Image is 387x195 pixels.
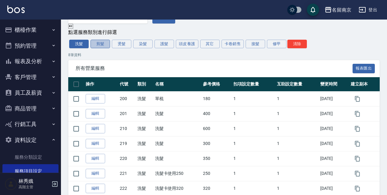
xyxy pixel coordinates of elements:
[154,136,201,151] td: 洗髮
[275,166,319,181] td: 1
[319,151,349,166] td: [DATE]
[154,121,201,136] td: 洗髮
[2,150,59,164] a: 服務分類設定
[319,121,349,136] td: [DATE]
[2,132,59,148] button: 資料設定
[275,77,319,92] th: 互助設定數量
[307,4,319,16] button: save
[118,77,136,92] th: 代號
[154,106,201,121] td: 洗髮
[201,91,232,106] td: 180
[201,106,232,121] td: 400
[2,85,59,101] button: 員工及薪資
[86,184,105,193] a: 編輯
[2,101,59,117] button: 商品管理
[7,5,25,13] img: Logo
[2,22,59,38] button: 櫃檯作業
[349,77,380,92] th: 建立副本
[275,121,319,136] td: 1
[232,166,275,181] td: 1
[118,166,136,181] td: 221
[86,154,105,163] a: 編輯
[154,151,201,166] td: 洗髮
[275,151,319,166] td: 1
[154,40,174,48] button: 護髮
[267,40,286,48] button: 修甲
[5,178,17,190] img: Person
[86,139,105,148] a: 編輯
[232,136,275,151] td: 1
[322,4,354,16] button: 名留南京
[201,136,232,151] td: 300
[232,91,275,106] td: 1
[86,94,105,103] a: 編輯
[232,121,275,136] td: 1
[118,151,136,166] td: 220
[136,166,154,181] td: 洗髮
[287,40,307,48] button: 清除
[86,169,105,178] a: 編輯
[246,40,265,48] button: 接髮
[332,6,351,14] div: 名留南京
[154,91,201,106] td: 單梳
[319,166,349,181] td: [DATE]
[275,106,319,121] td: 1
[201,121,232,136] td: 600
[232,151,275,166] td: 1
[319,77,349,92] th: 變更時間
[118,91,136,106] td: 200
[353,65,375,71] a: 報表匯出
[201,166,232,181] td: 250
[136,91,154,106] td: 洗髮
[275,136,319,151] td: 1
[112,40,131,48] button: 燙髮
[91,40,110,48] button: 剪髮
[86,109,105,118] a: 編輯
[118,121,136,136] td: 210
[200,40,220,48] button: 其它
[353,64,375,73] button: 報表匯出
[319,91,349,106] td: [DATE]
[136,121,154,136] td: 洗髮
[201,151,232,166] td: 350
[319,106,349,121] td: [DATE]
[2,69,59,85] button: 客戶管理
[118,106,136,121] td: 201
[69,40,89,48] button: 洗髮
[2,164,59,178] a: 服務項目設定
[19,178,50,184] h5: 林秀娥
[201,77,232,92] th: 參考價格
[232,77,275,92] th: 扣項設定數量
[2,38,59,54] button: 預約管理
[136,106,154,121] td: 洗髮
[319,136,349,151] td: [DATE]
[232,106,275,121] td: 1
[84,77,118,92] th: 操作
[68,29,380,36] div: 點選服務類別進行篩選
[19,184,50,190] p: 高階主管
[133,40,153,48] button: 染髮
[356,4,380,16] button: 登出
[136,136,154,151] td: 洗髮
[222,40,244,48] button: 卡卷銷售
[68,52,380,58] p: 8 筆資料
[136,77,154,92] th: 類別
[76,65,353,71] span: 所有營業服務
[176,40,198,48] button: 頭皮養護
[136,151,154,166] td: 洗髮
[118,136,136,151] td: 219
[154,166,201,181] td: 洗髮卡使用250
[2,53,59,69] button: 報表及分析
[275,91,319,106] td: 1
[2,116,59,132] button: 行銷工具
[86,124,105,133] a: 編輯
[154,77,201,92] th: 名稱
